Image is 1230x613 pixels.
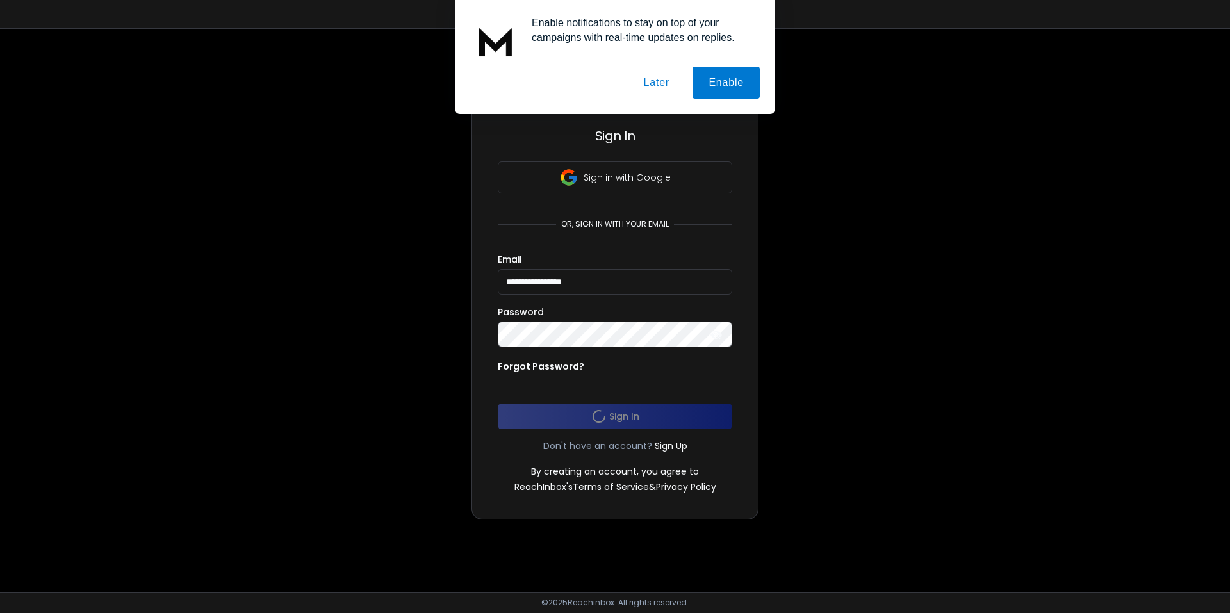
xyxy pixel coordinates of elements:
[498,360,584,373] p: Forgot Password?
[556,219,674,229] p: or, sign in with your email
[693,67,760,99] button: Enable
[655,439,687,452] a: Sign Up
[514,480,716,493] p: ReachInbox's &
[498,255,522,264] label: Email
[541,598,689,608] p: © 2025 Reachinbox. All rights reserved.
[584,171,671,184] p: Sign in with Google
[498,161,732,193] button: Sign in with Google
[656,480,716,493] a: Privacy Policy
[573,480,649,493] a: Terms of Service
[627,67,685,99] button: Later
[470,15,521,67] img: notification icon
[531,465,699,478] p: By creating an account, you agree to
[498,307,544,316] label: Password
[543,439,652,452] p: Don't have an account?
[521,15,760,45] div: Enable notifications to stay on top of your campaigns with real-time updates on replies.
[498,127,732,145] h3: Sign In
